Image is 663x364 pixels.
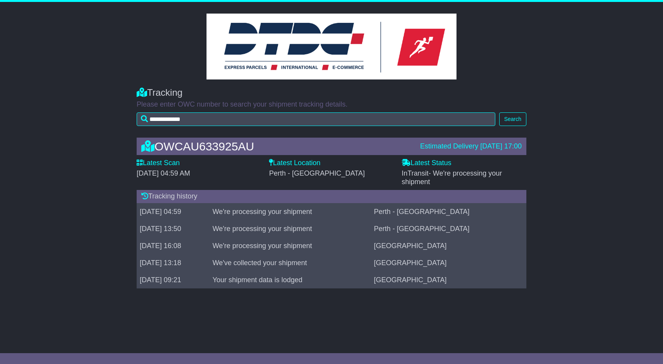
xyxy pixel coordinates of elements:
[499,112,526,126] button: Search
[402,159,451,167] label: Latest Status
[137,159,180,167] label: Latest Scan
[137,100,526,109] p: Please enter OWC number to search your shipment tracking details.
[402,169,502,186] span: - We're processing your shipment
[137,237,209,254] td: [DATE] 16:08
[137,87,526,98] div: Tracking
[209,237,371,254] td: We're processing your shipment
[269,169,364,177] span: Perth - [GEOGRAPHIC_DATA]
[209,220,371,237] td: We're processing your shipment
[137,169,190,177] span: [DATE] 04:59 AM
[371,237,526,254] td: [GEOGRAPHIC_DATA]
[371,203,526,220] td: Perth - [GEOGRAPHIC_DATA]
[371,220,526,237] td: Perth - [GEOGRAPHIC_DATA]
[402,169,502,186] span: InTransit
[137,254,209,271] td: [DATE] 13:18
[137,203,209,220] td: [DATE] 04:59
[137,220,209,237] td: [DATE] 13:50
[209,254,371,271] td: We've collected your shipment
[209,203,371,220] td: We're processing your shipment
[269,159,320,167] label: Latest Location
[420,142,522,151] div: Estimated Delivery [DATE] 17:00
[137,140,416,153] div: OWCAU633925AU
[137,271,209,288] td: [DATE] 09:21
[209,271,371,288] td: Your shipment data is lodged
[371,254,526,271] td: [GEOGRAPHIC_DATA]
[207,14,456,79] img: GetCustomerLogo
[371,271,526,288] td: [GEOGRAPHIC_DATA]
[137,190,526,203] div: Tracking history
